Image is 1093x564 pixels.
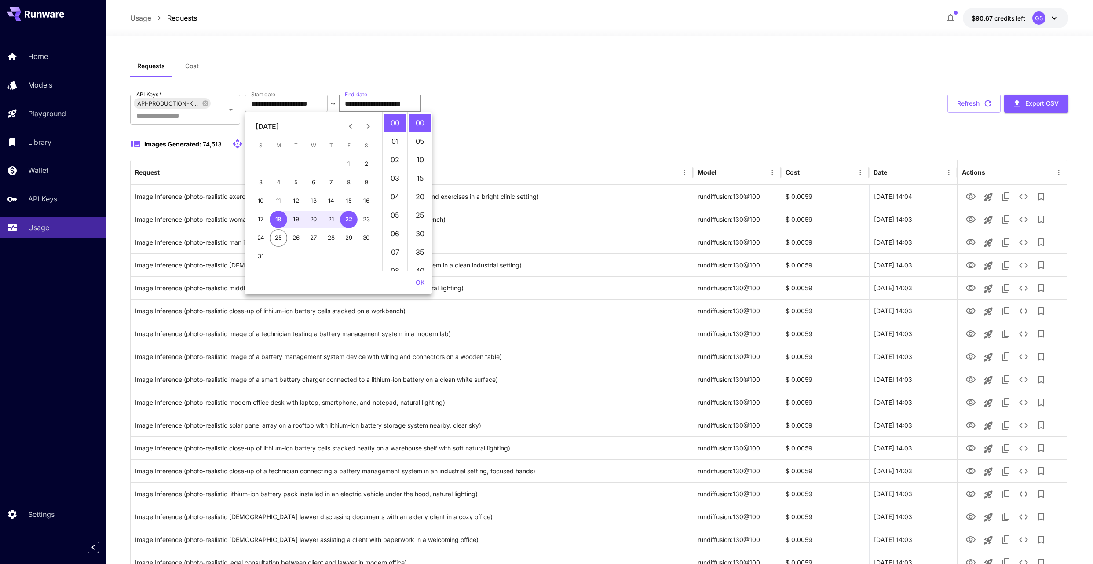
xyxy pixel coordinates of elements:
[980,486,997,503] button: Launch in playground
[980,257,997,275] button: Launch in playground
[869,459,957,482] div: 25 Aug, 2025 14:03
[1053,166,1065,179] button: Menu
[854,166,866,179] button: Menu
[305,211,322,228] button: 20
[358,211,375,228] button: 23
[287,192,305,210] button: 12
[409,151,431,168] li: 10 minutes
[130,13,197,23] nav: breadcrumb
[693,185,781,208] div: rundiffusion:130@100
[1032,188,1050,205] button: Add to library
[28,509,55,520] p: Settings
[358,192,375,210] button: 16
[322,211,340,228] button: 21
[270,174,287,191] button: 4
[167,13,197,23] a: Requests
[383,112,407,271] ul: Select hours
[271,137,286,154] span: Monday
[135,460,688,482] div: Click to copy prompt
[306,137,322,154] span: Wednesday
[305,192,322,210] button: 13
[340,211,358,228] button: 22
[869,345,957,368] div: 25 Aug, 2025 14:03
[288,137,304,154] span: Tuesday
[322,229,340,247] button: 28
[869,482,957,505] div: 25 Aug, 2025 14:03
[287,229,305,247] button: 26
[997,531,1015,549] button: Copy TaskUUID
[358,229,375,247] button: 30
[384,225,406,242] li: 6 hours
[980,531,997,549] button: Launch in playground
[185,62,199,70] span: Cost
[135,185,688,208] div: Click to copy prompt
[781,208,869,231] div: $ 0.0059
[693,528,781,551] div: rundiffusion:130@100
[994,15,1025,22] span: credits left
[997,325,1015,343] button: Copy TaskUUID
[340,229,358,247] button: 29
[980,234,997,252] button: Launch in playground
[384,262,406,279] li: 8 hours
[962,370,980,388] button: View Image
[997,188,1015,205] button: Copy TaskUUID
[135,345,688,368] div: Click to copy prompt
[801,166,813,179] button: Sort
[962,416,980,434] button: View Image
[980,326,997,343] button: Launch in playground
[322,192,340,210] button: 14
[962,256,980,274] button: View Image
[781,459,869,482] div: $ 0.0059
[1015,302,1032,320] button: See details
[693,505,781,528] div: rundiffusion:130@100
[384,151,406,168] li: 2 hours
[358,174,375,191] button: 9
[1015,531,1032,549] button: See details
[781,345,869,368] div: $ 0.0059
[781,253,869,276] div: $ 0.0059
[135,168,160,176] div: Request
[693,459,781,482] div: rundiffusion:130@100
[135,483,688,505] div: Click to copy prompt
[1015,462,1032,480] button: See details
[270,229,287,247] button: 25
[1032,211,1050,228] button: Add to library
[693,482,781,505] div: rundiffusion:130@100
[980,280,997,297] button: Launch in playground
[869,253,957,276] div: 25 Aug, 2025 14:03
[869,208,957,231] div: 25 Aug, 2025 14:03
[693,436,781,459] div: rundiffusion:130@100
[135,208,688,231] div: Click to copy prompt
[1004,95,1068,113] button: Export CSV
[305,229,322,247] button: 27
[384,169,406,187] li: 3 hours
[130,13,151,23] a: Usage
[305,174,322,191] button: 6
[345,91,367,98] label: End date
[869,231,957,253] div: 25 Aug, 2025 14:03
[1015,188,1032,205] button: See details
[28,165,48,176] p: Wallet
[331,98,336,109] p: ~
[980,440,997,458] button: Launch in playground
[980,371,997,389] button: Launch in playground
[962,439,980,457] button: View Image
[1032,394,1050,411] button: Add to library
[94,539,106,555] div: Collapse sidebar
[359,117,377,135] button: Next month
[1032,11,1045,25] div: GS
[1032,462,1050,480] button: Add to library
[962,348,980,366] button: View Image
[1032,417,1050,434] button: Add to library
[409,188,431,205] li: 20 minutes
[1032,485,1050,503] button: Add to library
[384,132,406,150] li: 1 hours
[962,168,985,176] div: Actions
[135,254,688,276] div: Click to copy prompt
[358,137,374,154] span: Saturday
[717,166,730,179] button: Sort
[997,508,1015,526] button: Copy TaskUUID
[869,436,957,459] div: 25 Aug, 2025 14:03
[1015,279,1032,297] button: See details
